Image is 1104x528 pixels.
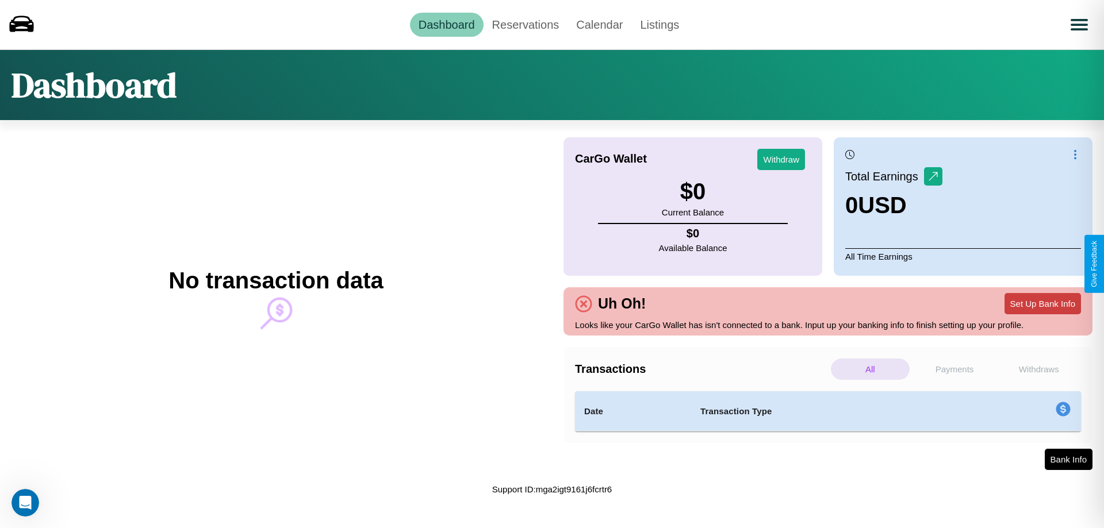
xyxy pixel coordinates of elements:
[568,13,631,37] a: Calendar
[575,317,1081,333] p: Looks like your CarGo Wallet has isn't connected to a bank. Input up your banking info to finish ...
[1005,293,1081,314] button: Set Up Bank Info
[659,227,727,240] h4: $ 0
[831,359,910,380] p: All
[11,61,177,109] h1: Dashboard
[659,240,727,256] p: Available Balance
[845,248,1081,264] p: All Time Earnings
[1045,449,1092,470] button: Bank Info
[700,404,961,418] h4: Transaction Type
[575,363,828,376] h4: Transactions
[915,359,994,380] p: Payments
[1063,9,1095,41] button: Open menu
[592,295,651,312] h4: Uh Oh!
[662,179,724,205] h3: $ 0
[757,149,805,170] button: Withdraw
[845,192,942,218] h3: 0 USD
[11,489,39,517] iframe: Intercom live chat
[410,13,484,37] a: Dashboard
[584,404,682,418] h4: Date
[631,13,688,37] a: Listings
[492,481,612,497] p: Support ID: mga2igt9161j6fcrtr6
[1090,241,1098,287] div: Give Feedback
[484,13,568,37] a: Reservations
[575,152,647,165] h4: CarGo Wallet
[575,391,1081,431] table: simple table
[999,359,1078,380] p: Withdraws
[168,268,383,294] h2: No transaction data
[845,166,924,187] p: Total Earnings
[662,205,724,220] p: Current Balance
